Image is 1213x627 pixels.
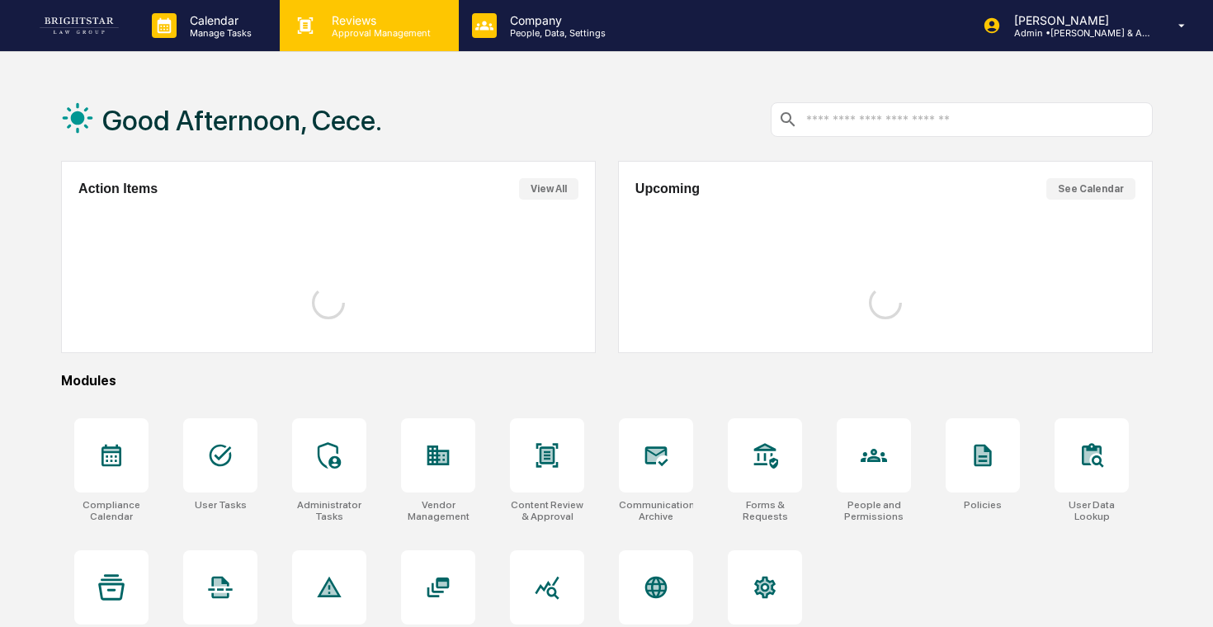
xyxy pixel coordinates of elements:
p: Company [497,13,614,27]
div: Content Review & Approval [510,499,584,522]
p: Manage Tasks [177,27,260,39]
h2: Action Items [78,181,158,196]
div: User Data Lookup [1055,499,1129,522]
div: Compliance Calendar [74,499,149,522]
div: Administrator Tasks [292,499,366,522]
button: View All [519,178,578,200]
p: Reviews [319,13,439,27]
button: See Calendar [1046,178,1135,200]
p: Calendar [177,13,260,27]
h2: Upcoming [635,181,700,196]
div: Modules [61,373,1153,389]
img: logo [40,17,119,34]
div: User Tasks [195,499,247,511]
div: Vendor Management [401,499,475,522]
p: [PERSON_NAME] [1001,13,1154,27]
div: People and Permissions [837,499,911,522]
h1: Good Afternoon, Cece. [102,104,382,137]
p: People, Data, Settings [497,27,614,39]
div: Forms & Requests [728,499,802,522]
p: Approval Management [319,27,439,39]
div: Communications Archive [619,499,693,522]
p: Admin • [PERSON_NAME] & Associates [1001,27,1154,39]
div: Policies [964,499,1002,511]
